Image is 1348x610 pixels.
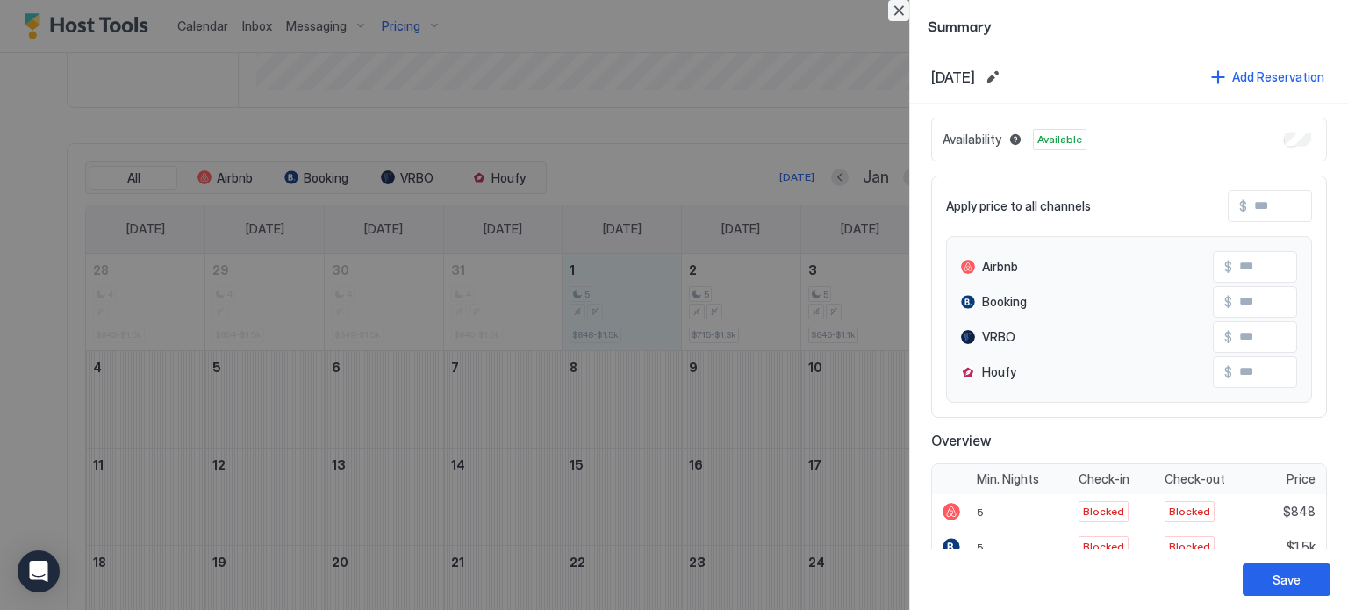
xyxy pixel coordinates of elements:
button: Blocked dates override all pricing rules and remain unavailable until manually unblocked [1005,129,1026,150]
span: $ [1224,259,1232,275]
span: Check-in [1079,471,1129,487]
div: Open Intercom Messenger [18,550,60,592]
span: Blocked [1083,504,1124,520]
span: $ [1224,329,1232,345]
span: Apply price to all channels [946,198,1091,214]
span: Blocked [1169,504,1210,520]
button: Save [1243,563,1330,596]
span: $ [1224,364,1232,380]
span: Blocked [1169,539,1210,555]
span: Booking [982,294,1027,310]
button: Add Reservation [1208,65,1327,89]
span: 5 [977,541,984,554]
span: Check-out [1165,471,1225,487]
span: Airbnb [982,259,1018,275]
span: Overview [931,432,1327,449]
span: 5 [977,506,984,519]
span: Price [1287,471,1316,487]
span: $ [1224,294,1232,310]
span: Min. Nights [977,471,1039,487]
span: Available [1037,132,1082,147]
span: $ [1239,198,1247,214]
span: VRBO [982,329,1015,345]
span: $848 [1283,504,1316,520]
div: Add Reservation [1232,68,1324,86]
span: [DATE] [931,68,975,86]
span: Availability [943,132,1001,147]
span: Blocked [1083,539,1124,555]
span: Houfy [982,364,1016,380]
span: $1.5k [1287,539,1316,555]
span: Summary [928,14,1330,36]
button: Edit date range [982,67,1003,88]
div: Save [1273,571,1301,589]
